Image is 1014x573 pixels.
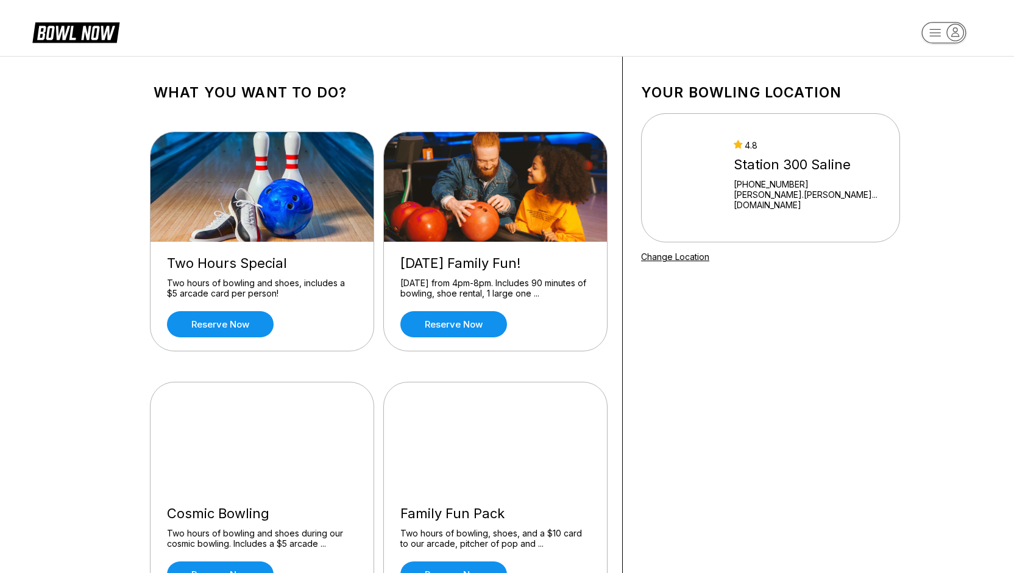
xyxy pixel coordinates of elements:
div: Two Hours Special [167,255,357,272]
div: [PHONE_NUMBER] [734,179,884,189]
div: Station 300 Saline [734,156,884,173]
div: [DATE] from 4pm-8pm. Includes 90 minutes of bowling, shoe rental, 1 large one ... [400,278,590,299]
img: Friday Family Fun! [384,132,608,242]
div: Family Fun Pack [400,505,590,522]
img: Station 300 Saline [658,132,723,223]
img: Two Hours Special [151,132,375,242]
div: Two hours of bowling, shoes, and a $10 card to our arcade, pitcher of pop and ... [400,528,590,549]
a: Change Location [641,251,709,262]
div: 4.8 [734,140,884,150]
div: Two hours of bowling and shoes, includes a $5 arcade card per person! [167,278,357,299]
div: Cosmic Bowling [167,505,357,522]
a: Reserve now [400,311,507,337]
a: Reserve now [167,311,274,337]
h1: Your bowling location [641,84,900,101]
div: Two hours of bowling and shoes during our cosmic bowling. Includes a $5 arcade ... [167,528,357,549]
h1: What you want to do? [154,84,604,101]
img: Family Fun Pack [384,382,608,492]
a: [PERSON_NAME].[PERSON_NAME]...[DOMAIN_NAME] [734,189,884,210]
img: Cosmic Bowling [151,382,375,492]
div: [DATE] Family Fun! [400,255,590,272]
